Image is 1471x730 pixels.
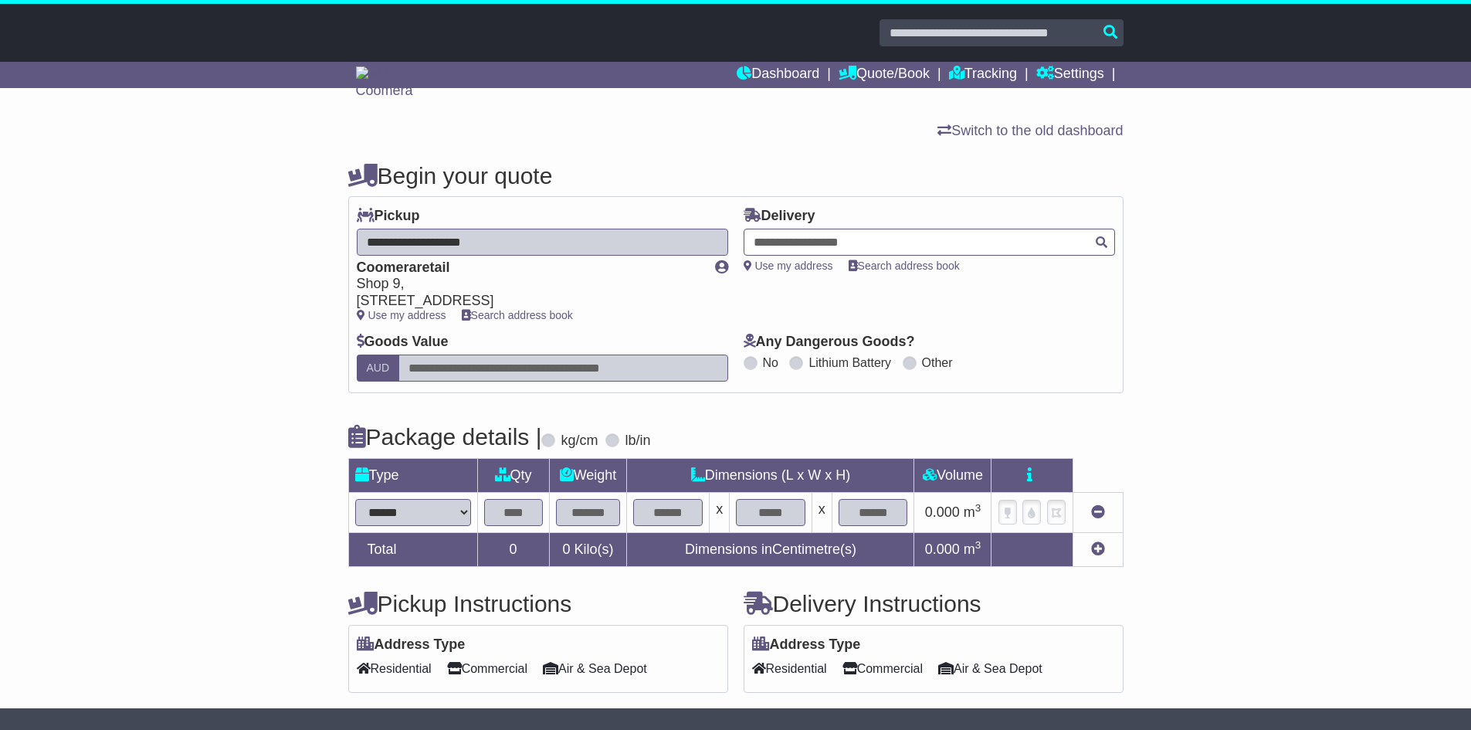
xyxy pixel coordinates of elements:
a: Remove this item [1091,504,1105,520]
a: Add new item [1091,542,1105,557]
td: Qty [477,458,549,492]
td: Dimensions (L x W x H) [627,458,914,492]
a: Search address book [462,309,573,321]
label: lb/in [625,433,650,450]
h4: Pickup Instructions [348,591,728,616]
typeahead: Please provide city [744,229,1115,256]
div: Coomeraretail [357,260,700,277]
label: Goods Value [357,334,449,351]
h4: Package details | [348,424,542,450]
td: Type [348,458,477,492]
span: Residential [357,657,432,681]
td: x [710,492,730,532]
div: [STREET_ADDRESS] [357,293,700,310]
h4: Begin your quote [348,163,1124,188]
label: AUD [357,355,400,382]
td: Total [348,532,477,566]
a: Use my address [357,309,446,321]
h4: Delivery Instructions [744,591,1124,616]
div: Shop 9, [357,276,700,293]
label: No [763,355,778,370]
span: Air & Sea Depot [938,657,1042,681]
a: Quote/Book [839,62,930,88]
td: Kilo(s) [549,532,627,566]
label: kg/cm [561,433,598,450]
span: 0.000 [925,542,960,557]
td: 0 [477,532,549,566]
sup: 3 [975,502,981,514]
span: Residential [752,657,827,681]
label: Delivery [744,208,815,225]
span: 0 [562,542,570,557]
label: Address Type [752,637,861,654]
label: Lithium Battery [808,355,891,370]
label: Other [922,355,953,370]
td: Volume [914,458,991,492]
a: Tracking [949,62,1017,88]
td: Weight [549,458,627,492]
sup: 3 [975,539,981,551]
label: Address Type [357,637,466,654]
span: 0.000 [925,504,960,520]
a: Settings [1036,62,1104,88]
a: Use my address [744,260,833,272]
span: Commercial [842,657,923,681]
label: Pickup [357,208,420,225]
span: Commercial [447,657,527,681]
a: Dashboard [737,62,819,88]
span: m [964,504,981,520]
label: Any Dangerous Goods? [744,334,915,351]
td: Dimensions in Centimetre(s) [627,532,914,566]
span: m [964,542,981,557]
a: Switch to the old dashboard [937,123,1123,138]
span: Air & Sea Depot [543,657,647,681]
a: Search address book [849,260,960,272]
td: x [812,492,832,532]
